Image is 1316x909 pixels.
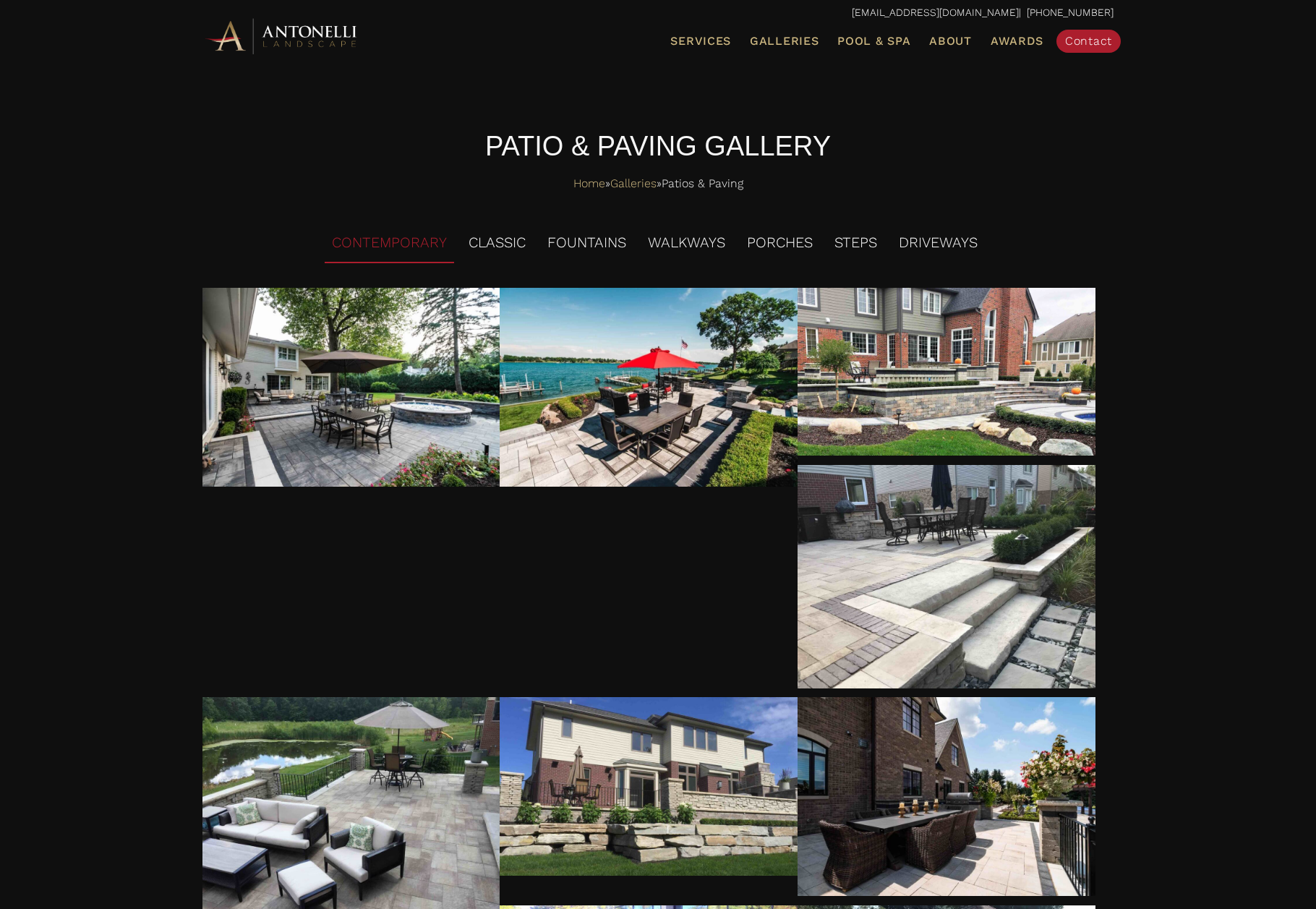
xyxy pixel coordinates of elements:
nav: Breadcrumbs [202,173,1114,195]
span: Patios & Paving [662,173,743,195]
h4: PATIO & PAVING GALLERY [202,127,1114,166]
a: Contact [1056,30,1121,53]
span: Awards [991,34,1043,48]
a: Awards [985,32,1049,51]
span: About [929,35,972,47]
a: [EMAIL_ADDRESS][DOMAIN_NAME] [852,7,1019,18]
li: CLASSIC [461,223,533,263]
span: Galleries [750,34,819,48]
span: Services [670,35,731,47]
li: PORCHES [740,223,820,263]
a: Services [665,32,737,51]
span: Contact [1065,34,1112,48]
a: About [923,32,978,51]
span: » » [573,173,743,195]
a: Home [573,173,605,195]
a: Galleries [610,173,657,195]
li: FOUNTAINS [540,223,633,263]
li: CONTEMPORARY [325,223,454,263]
li: DRIVEWAYS [892,223,985,263]
img: Antonelli Horizontal Logo [202,16,362,56]
p: | [PHONE_NUMBER] [202,4,1114,22]
span: Pool & Spa [837,34,910,48]
a: Galleries [744,32,824,51]
a: Pool & Spa [832,32,916,51]
li: WALKWAYS [641,223,732,263]
li: STEPS [827,223,884,263]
